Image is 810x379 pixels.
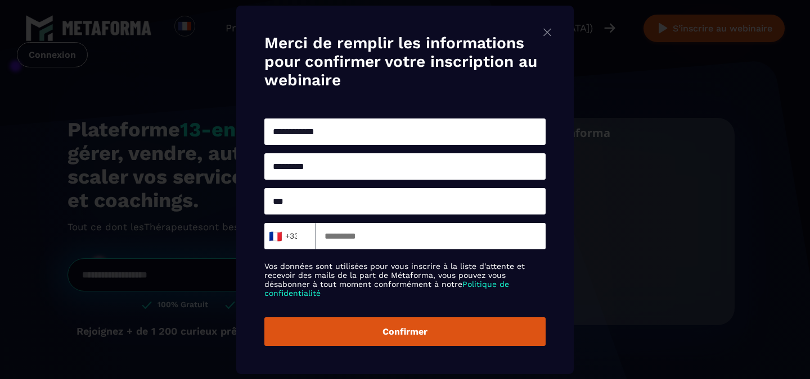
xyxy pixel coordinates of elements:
div: Search for option [264,223,316,249]
label: Vos données sont utilisées pour vous inscrire à la liste d'attente et recevoir des mails de la pa... [264,262,546,298]
span: 🇫🇷 [268,228,282,244]
a: Politique de confidentialité [264,280,509,298]
button: Confirmer [264,317,546,346]
input: Search for option [298,227,306,244]
span: +33 [272,228,295,244]
img: close [541,25,554,39]
h4: Merci de remplir les informations pour confirmer votre inscription au webinaire [264,34,546,89]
